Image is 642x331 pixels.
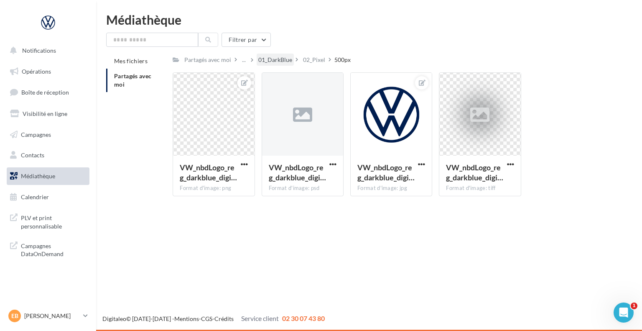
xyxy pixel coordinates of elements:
a: Médiathèque [5,167,91,185]
iframe: Intercom live chat [614,303,634,323]
p: [PERSON_NAME] [24,312,80,320]
span: Campagnes DataOnDemand [21,240,86,258]
div: 01_DarkBlue [258,56,292,64]
span: Médiathèque [21,172,55,180]
a: Boîte de réception [5,83,91,101]
span: VW_nbdLogo_reg_darkblue_digital_sRGB_500px [180,163,237,182]
a: Campagnes [5,126,91,144]
span: Campagnes [21,131,51,138]
a: Digitaleo [102,315,126,322]
span: Opérations [22,68,51,75]
a: Contacts [5,146,91,164]
span: 1 [631,303,637,309]
span: VW_nbdLogo_reg_darkblue_digital_sRGB_500px [357,163,415,182]
div: Médiathèque [106,13,632,26]
span: © [DATE]-[DATE] - - - [102,315,325,322]
span: VW_nbdLogo_reg_darkblue_digital_sRGB_500px [269,163,326,182]
a: EB [PERSON_NAME] [7,308,89,324]
div: 02_Pixel [303,56,325,64]
a: Visibilité en ligne [5,105,91,123]
span: Mes fichiers [114,57,148,64]
a: Calendrier [5,188,91,206]
div: ... [240,54,247,66]
div: Format d'image: psd [269,185,336,192]
span: Service client [241,314,279,322]
div: Partagés avec moi [184,56,231,64]
span: Notifications [22,47,56,54]
span: PLV et print personnalisable [21,212,86,230]
span: Partagés avec moi [114,72,152,88]
span: VW_nbdLogo_reg_darkblue_digital_sRGB_500px [446,163,503,182]
button: Notifications [5,42,88,59]
a: Crédits [214,315,234,322]
div: Format d'image: png [180,185,247,192]
span: 02 30 07 43 80 [282,314,325,322]
a: PLV et print personnalisable [5,209,91,233]
a: Opérations [5,63,91,80]
span: Boîte de réception [21,89,69,96]
a: CGS [201,315,212,322]
div: Format d'image: jpg [357,185,425,192]
span: EB [11,312,18,320]
span: Calendrier [21,193,49,200]
div: 500px [334,56,351,64]
a: Campagnes DataOnDemand [5,237,91,262]
a: Mentions [174,315,199,322]
span: Visibilité en ligne [23,110,67,117]
div: Format d'image: tiff [446,185,514,192]
button: Filtrer par [222,33,271,47]
span: Contacts [21,151,44,159]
